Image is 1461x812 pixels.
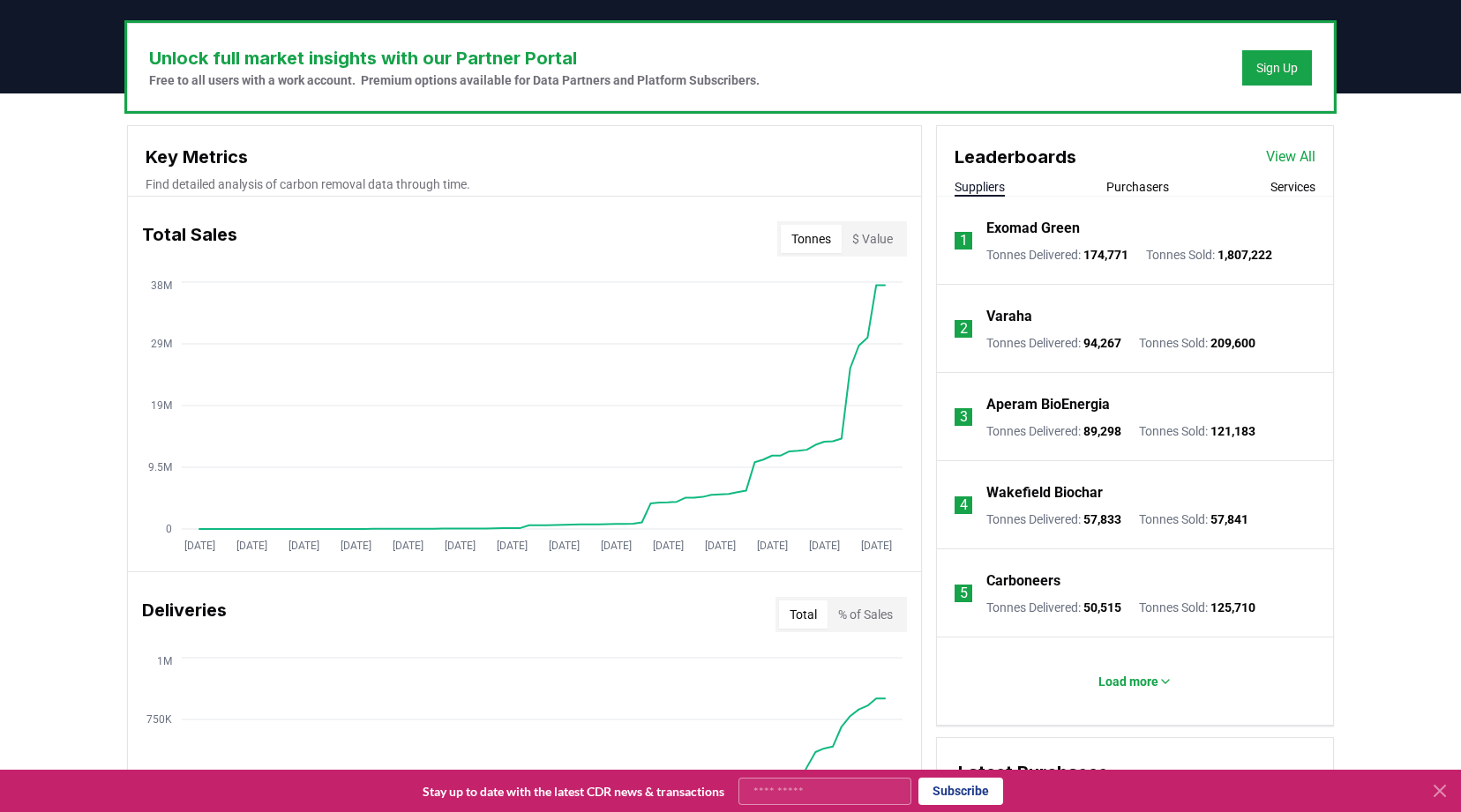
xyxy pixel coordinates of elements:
[148,461,172,473] tspan: 9.5M
[757,540,788,552] tspan: [DATE]
[1210,336,1255,350] span: 209,600
[1083,600,1121,615] span: 50,515
[960,583,968,604] p: 5
[1083,248,1128,262] span: 174,771
[960,495,968,516] p: 4
[288,540,319,552] tspan: [DATE]
[142,221,237,257] h3: Total Sales
[705,540,736,552] tspan: [DATE]
[986,422,1121,440] p: Tonnes Delivered :
[549,540,580,552] tspan: [DATE]
[960,230,968,251] p: 1
[1242,50,1312,86] button: Sign Up
[653,540,684,552] tspan: [DATE]
[779,600,828,629] button: Total
[236,540,267,552] tspan: [DATE]
[393,540,423,552] tspan: [DATE]
[149,45,760,71] h3: Unlock full market insights with our Partner Portal
[861,540,892,552] tspan: [DATE]
[986,246,1128,264] p: Tonnes Delivered :
[1146,246,1272,264] p: Tonnes Sold :
[1256,59,1298,77] a: Sign Up
[1083,424,1121,438] span: 89,298
[149,71,760,89] p: Free to all users with a work account. Premium options available for Data Partners and Platform S...
[151,279,172,292] tspan: 38M
[497,540,528,552] tspan: [DATE]
[986,218,1080,239] a: Exomad Green
[1083,512,1121,526] span: 57,833
[781,225,842,253] button: Tonnes
[1106,178,1169,196] button: Purchasers
[1139,422,1255,440] p: Tonnes Sold :
[1217,248,1272,262] span: 1,807,222
[1266,146,1315,168] a: View All
[1098,673,1158,690] p: Load more
[1139,334,1255,352] p: Tonnes Sold :
[986,334,1121,352] p: Tonnes Delivered :
[1084,664,1187,699] button: Load more
[986,599,1121,616] p: Tonnes Delivered :
[960,406,968,428] p: 3
[1139,599,1255,616] p: Tonnes Sold :
[1139,510,1248,528] p: Tonnes Sold :
[960,318,968,339] p: 2
[341,540,371,552] tspan: [DATE]
[1210,512,1248,526] span: 57,841
[986,570,1060,592] a: Carboneers
[151,338,172,350] tspan: 29M
[1270,178,1315,196] button: Services
[958,759,1312,786] h3: Latest Purchases
[1210,424,1255,438] span: 121,183
[809,540,840,552] tspan: [DATE]
[955,144,1076,170] h3: Leaderboards
[986,482,1103,503] a: Wakefield Biochar
[955,178,1005,196] button: Suppliers
[166,523,172,535] tspan: 0
[146,713,172,726] tspan: 750K
[151,399,172,412] tspan: 19M
[986,394,1110,415] a: Aperam BioEnergia
[157,655,172,667] tspan: 1M
[1210,600,1255,615] span: 125,710
[842,225,903,253] button: $ Value
[828,600,903,629] button: % of Sales
[1083,336,1121,350] span: 94,267
[146,175,903,193] p: Find detailed analysis of carbon removal data through time.
[184,540,215,552] tspan: [DATE]
[142,597,227,632] h3: Deliveries
[986,306,1032,327] a: Varaha
[445,540,476,552] tspan: [DATE]
[986,510,1121,528] p: Tonnes Delivered :
[601,540,632,552] tspan: [DATE]
[146,144,903,170] h3: Key Metrics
